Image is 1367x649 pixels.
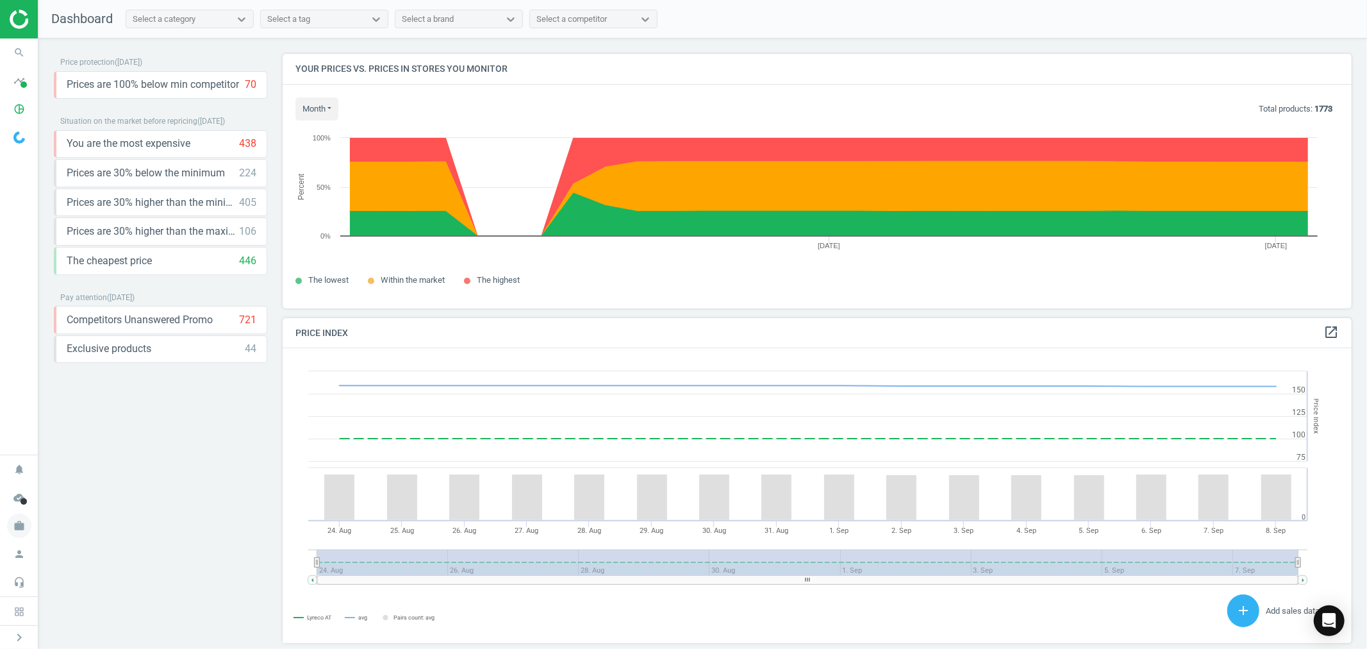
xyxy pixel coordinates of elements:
button: add [1227,594,1259,627]
tspan: Pairs count: avg [394,614,435,621]
i: search [7,40,31,65]
span: Within the market [381,275,445,285]
tspan: 24. Aug [327,527,351,535]
div: 438 [239,137,256,151]
span: ( [DATE] ) [107,293,135,302]
button: month [295,97,338,121]
tspan: 4. Sep [1016,527,1036,535]
div: 721 [239,313,256,327]
button: chevron_right [3,629,35,646]
span: Add sales data [1266,606,1320,616]
text: 100 [1292,430,1305,439]
div: 446 [239,254,256,268]
i: chevron_right [12,630,27,645]
div: 106 [239,224,256,239]
b: 1773 [1314,104,1332,114]
text: 150 [1292,385,1305,394]
div: Select a competitor [536,13,607,25]
p: Total products: [1259,103,1332,115]
i: person [7,542,31,566]
tspan: 27. Aug [515,527,539,535]
tspan: 31. Aug [765,527,788,535]
span: ( [DATE] ) [115,58,142,67]
i: cloud_done [7,485,31,510]
div: Select a category [133,13,195,25]
tspan: Price Index [1312,399,1320,434]
span: Price protection [60,58,115,67]
h4: Your prices vs. prices in stores you monitor [283,54,1352,84]
span: You are the most expensive [67,137,190,151]
div: Select a brand [402,13,454,25]
span: Dashboard [51,11,113,26]
div: 405 [239,196,256,210]
tspan: 30. Aug [702,527,726,535]
tspan: Percent [297,173,306,200]
text: 0 [1302,513,1305,521]
div: 44 [245,342,256,356]
img: ajHJNr6hYgQAAAAASUVORK5CYII= [10,10,101,29]
tspan: 1. Sep [829,527,849,535]
span: ( [DATE] ) [197,117,225,126]
tspan: 25. Aug [390,527,414,535]
tspan: [DATE] [1265,242,1288,249]
span: Prices are 30% higher than the maximal [67,224,239,239]
div: Open Intercom Messenger [1314,605,1345,636]
i: work [7,514,31,538]
img: wGWNvw8QSZomAAAAABJRU5ErkJggg== [13,131,25,144]
tspan: 6. Sep [1141,527,1161,535]
i: timeline [7,69,31,93]
i: add [1236,603,1251,618]
tspan: 7. Sep [1204,527,1223,535]
i: open_in_new [1323,324,1339,340]
div: Select a tag [267,13,310,25]
span: Situation on the market before repricing [60,117,197,126]
text: 75 [1297,453,1305,462]
span: Prices are 30% below the minimum [67,166,225,180]
text: 100% [313,134,331,142]
tspan: 29. Aug [640,527,663,535]
tspan: 26. Aug [452,527,476,535]
span: Prices are 100% below min competitor [67,78,239,92]
tspan: avg [358,614,367,621]
span: The cheapest price [67,254,152,268]
span: Exclusive products [67,342,151,356]
span: Competitors Unanswered Promo [67,313,213,327]
span: Prices are 30% higher than the minimum [67,196,239,210]
tspan: 5. Sep [1079,527,1098,535]
i: pie_chart_outlined [7,97,31,121]
tspan: 8. Sep [1266,527,1286,535]
tspan: 3. Sep [954,527,974,535]
div: 224 [239,166,256,180]
span: The lowest [308,275,349,285]
div: 70 [245,78,256,92]
tspan: Lyreco AT [307,615,332,621]
span: Pay attention [60,293,107,302]
tspan: 28. Aug [577,527,601,535]
a: open_in_new [1323,324,1339,341]
tspan: 2. Sep [891,527,911,535]
tspan: [DATE] [818,242,840,249]
text: 125 [1292,408,1305,417]
h4: Price Index [283,318,1352,348]
i: headset_mic [7,570,31,594]
i: notifications [7,457,31,482]
text: 0% [320,232,331,240]
text: 50% [317,183,331,191]
span: The highest [477,275,520,285]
